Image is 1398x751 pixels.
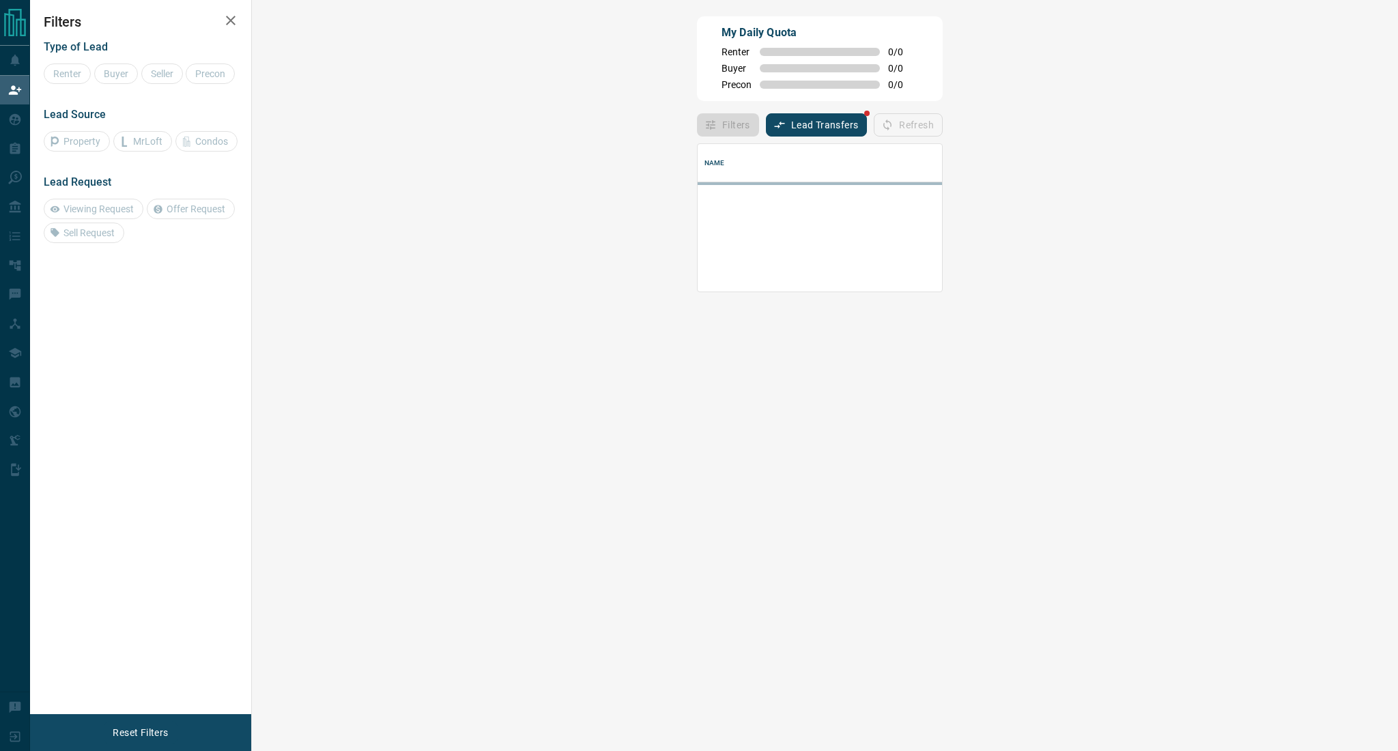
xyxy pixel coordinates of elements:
button: Reset Filters [104,721,177,744]
span: Renter [722,46,752,57]
h2: Filters [44,14,238,30]
div: Name [704,144,725,182]
span: Buyer [722,63,752,74]
button: Lead Transfers [766,113,868,137]
span: Lead Request [44,175,111,188]
p: My Daily Quota [722,25,918,41]
div: Name [698,144,1268,182]
span: 0 / 0 [888,63,918,74]
span: Type of Lead [44,40,108,53]
span: Lead Source [44,108,106,121]
span: 0 / 0 [888,79,918,90]
span: 0 / 0 [888,46,918,57]
span: Precon [722,79,752,90]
